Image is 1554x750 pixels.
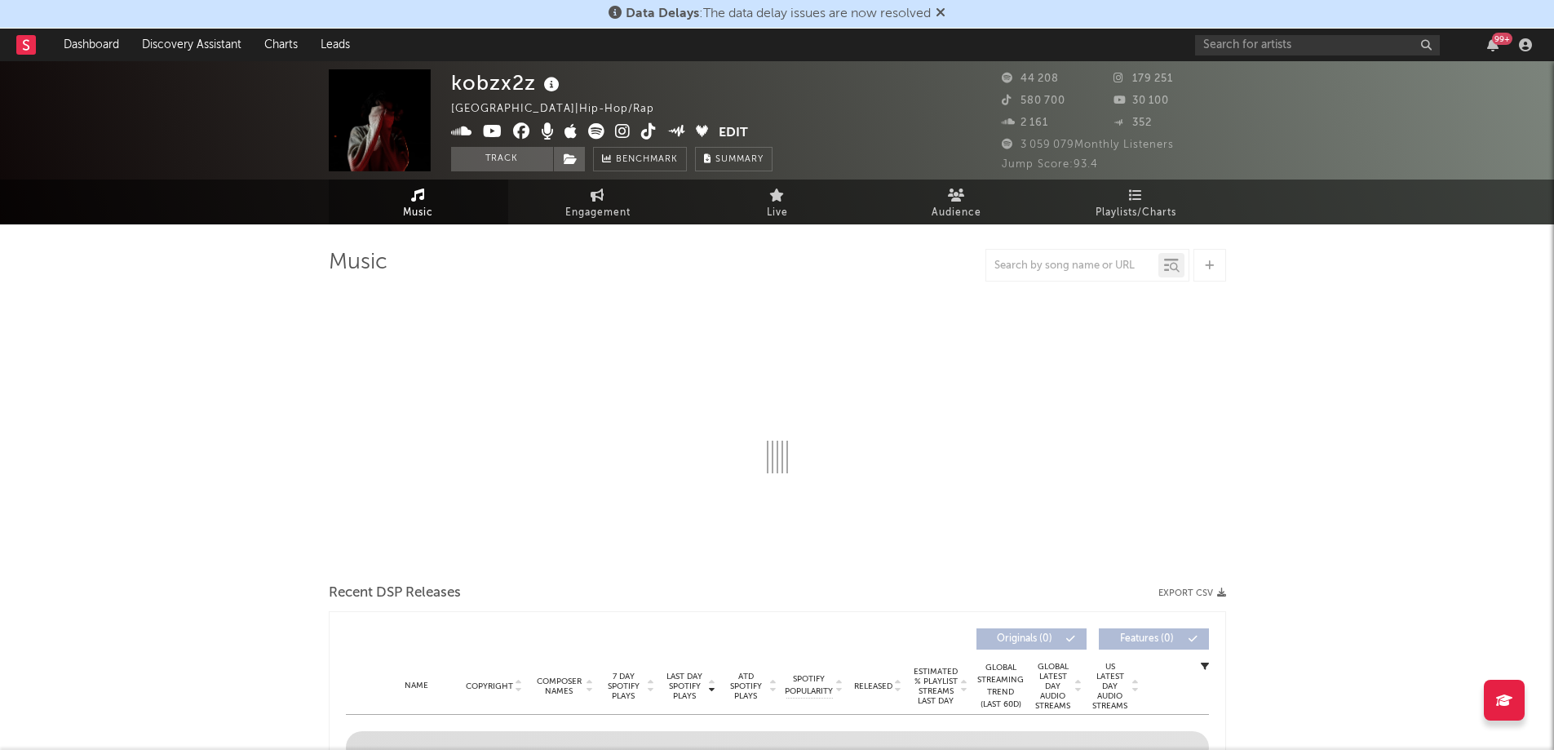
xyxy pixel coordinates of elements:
[309,29,361,61] a: Leads
[1158,588,1226,598] button: Export CSV
[719,123,748,144] button: Edit
[1091,662,1130,711] span: US Latest Day Audio Streams
[976,662,1025,711] div: Global Streaming Trend (Last 60D)
[626,7,699,20] span: Data Delays
[508,180,688,224] a: Engagement
[534,677,584,696] span: Composer Names
[1109,634,1184,644] span: Features ( 0 )
[52,29,131,61] a: Dashboard
[593,147,687,171] a: Benchmark
[695,147,773,171] button: Summary
[451,69,564,96] div: kobzx2z
[329,584,461,603] span: Recent DSP Releases
[379,680,454,692] div: Name
[1096,203,1176,223] span: Playlists/Charts
[867,180,1047,224] a: Audience
[854,681,892,691] span: Released
[1492,33,1512,45] div: 99 +
[616,150,678,170] span: Benchmark
[1002,140,1174,150] span: 3 059 079 Monthly Listeners
[663,672,706,701] span: Last Day Spotify Plays
[1002,118,1048,128] span: 2 161
[1487,38,1499,51] button: 99+
[1113,73,1173,84] span: 179 251
[976,628,1087,650] button: Originals(0)
[451,100,673,119] div: [GEOGRAPHIC_DATA] | Hip-Hop/Rap
[131,29,253,61] a: Discovery Assistant
[602,672,645,701] span: 7 Day Spotify Plays
[626,7,931,20] span: : The data delay issues are now resolved
[986,260,1158,273] input: Search by song name or URL
[724,672,768,701] span: ATD Spotify Plays
[451,147,553,171] button: Track
[403,203,433,223] span: Music
[1099,628,1209,650] button: Features(0)
[1113,95,1169,106] span: 30 100
[1002,159,1098,170] span: Jump Score: 93.4
[1047,180,1226,224] a: Playlists/Charts
[253,29,309,61] a: Charts
[914,667,959,706] span: Estimated % Playlist Streams Last Day
[565,203,631,223] span: Engagement
[688,180,867,224] a: Live
[715,155,764,164] span: Summary
[936,7,945,20] span: Dismiss
[1113,118,1152,128] span: 352
[466,681,513,691] span: Copyright
[1034,662,1073,711] span: Global Latest Day Audio Streams
[785,673,833,698] span: Spotify Popularity
[1002,73,1059,84] span: 44 208
[1195,35,1440,55] input: Search for artists
[767,203,788,223] span: Live
[932,203,981,223] span: Audience
[987,634,1062,644] span: Originals ( 0 )
[1002,95,1065,106] span: 580 700
[329,180,508,224] a: Music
